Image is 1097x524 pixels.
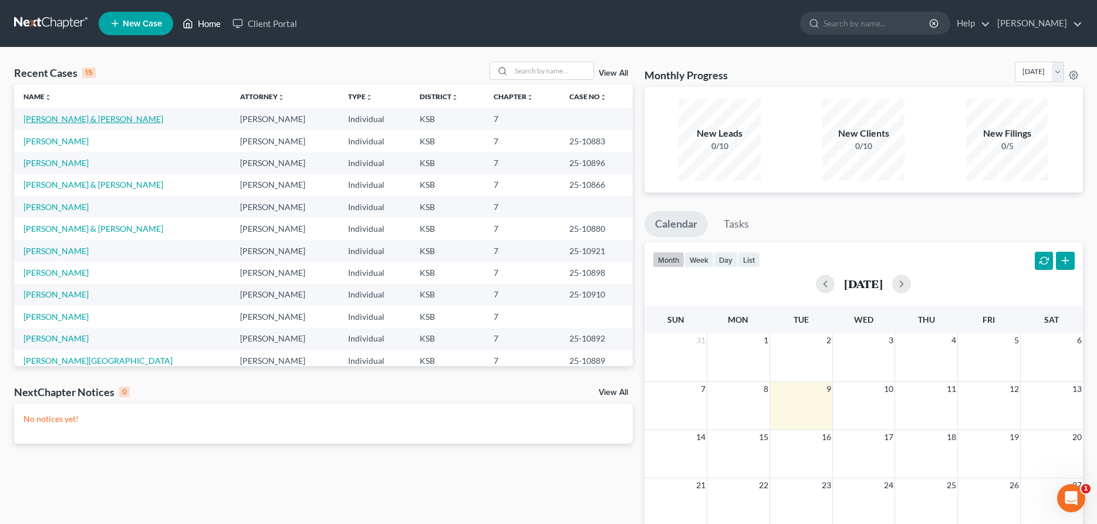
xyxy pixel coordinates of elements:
[23,356,173,366] a: [PERSON_NAME][GEOGRAPHIC_DATA]
[231,328,339,350] td: [PERSON_NAME]
[484,196,560,218] td: 7
[1008,382,1020,396] span: 12
[599,69,628,77] a: View All
[14,385,130,399] div: NextChapter Notices
[1008,430,1020,444] span: 19
[339,240,410,262] td: Individual
[560,152,633,174] td: 25-10896
[23,224,163,234] a: [PERSON_NAME] & [PERSON_NAME]
[644,68,728,82] h3: Monthly Progress
[679,127,761,140] div: New Leads
[825,333,832,347] span: 2
[339,328,410,350] td: Individual
[23,413,623,425] p: No notices yet!
[410,306,484,327] td: KSB
[231,196,339,218] td: [PERSON_NAME]
[560,130,633,152] td: 25-10883
[484,130,560,152] td: 7
[966,127,1048,140] div: New Filings
[23,180,163,190] a: [PERSON_NAME] & [PERSON_NAME]
[23,114,163,124] a: [PERSON_NAME] & [PERSON_NAME]
[410,108,484,130] td: KSB
[883,478,895,492] span: 24
[823,12,931,34] input: Search by name...
[695,478,707,492] span: 21
[883,430,895,444] span: 17
[339,284,410,306] td: Individual
[1071,478,1083,492] span: 27
[410,284,484,306] td: KSB
[410,350,484,371] td: KSB
[762,382,769,396] span: 8
[667,315,684,324] span: Sun
[560,262,633,283] td: 25-10898
[484,306,560,327] td: 7
[23,246,89,256] a: [PERSON_NAME]
[560,328,633,350] td: 25-10892
[854,315,873,324] span: Wed
[1008,478,1020,492] span: 26
[1076,333,1083,347] span: 6
[231,306,339,327] td: [PERSON_NAME]
[23,289,89,299] a: [PERSON_NAME]
[339,218,410,239] td: Individual
[569,92,607,101] a: Case Nounfold_more
[23,158,89,168] a: [PERSON_NAME]
[177,13,227,34] a: Home
[23,136,89,146] a: [PERSON_NAME]
[825,382,832,396] span: 9
[762,333,769,347] span: 1
[600,94,607,101] i: unfold_more
[758,478,769,492] span: 22
[494,92,534,101] a: Chapterunfold_more
[991,13,1082,34] a: [PERSON_NAME]
[484,152,560,174] td: 7
[410,328,484,350] td: KSB
[946,382,957,396] span: 11
[822,140,904,152] div: 0/10
[231,262,339,283] td: [PERSON_NAME]
[599,388,628,397] a: View All
[918,315,935,324] span: Thu
[822,127,904,140] div: New Clients
[231,240,339,262] td: [PERSON_NAME]
[484,174,560,196] td: 7
[644,211,708,237] a: Calendar
[366,94,373,101] i: unfold_more
[679,140,761,152] div: 0/10
[420,92,458,101] a: Districtunfold_more
[821,478,832,492] span: 23
[713,211,760,237] a: Tasks
[794,315,809,324] span: Tue
[1071,430,1083,444] span: 20
[946,430,957,444] span: 18
[560,240,633,262] td: 25-10921
[821,430,832,444] span: 16
[231,284,339,306] td: [PERSON_NAME]
[653,252,684,268] button: month
[1057,484,1085,512] iframe: Intercom live chat
[339,306,410,327] td: Individual
[951,13,990,34] a: Help
[410,196,484,218] td: KSB
[231,108,339,130] td: [PERSON_NAME]
[410,174,484,196] td: KSB
[695,333,707,347] span: 31
[1081,484,1091,493] span: 1
[484,262,560,283] td: 7
[339,130,410,152] td: Individual
[231,350,339,371] td: [PERSON_NAME]
[883,382,895,396] span: 10
[484,218,560,239] td: 7
[45,94,52,101] i: unfold_more
[119,387,130,397] div: 0
[23,333,89,343] a: [PERSON_NAME]
[123,19,162,28] span: New Case
[714,252,738,268] button: day
[231,130,339,152] td: [PERSON_NAME]
[1044,315,1059,324] span: Sat
[983,315,995,324] span: Fri
[560,284,633,306] td: 25-10910
[14,66,96,80] div: Recent Cases
[278,94,285,101] i: unfold_more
